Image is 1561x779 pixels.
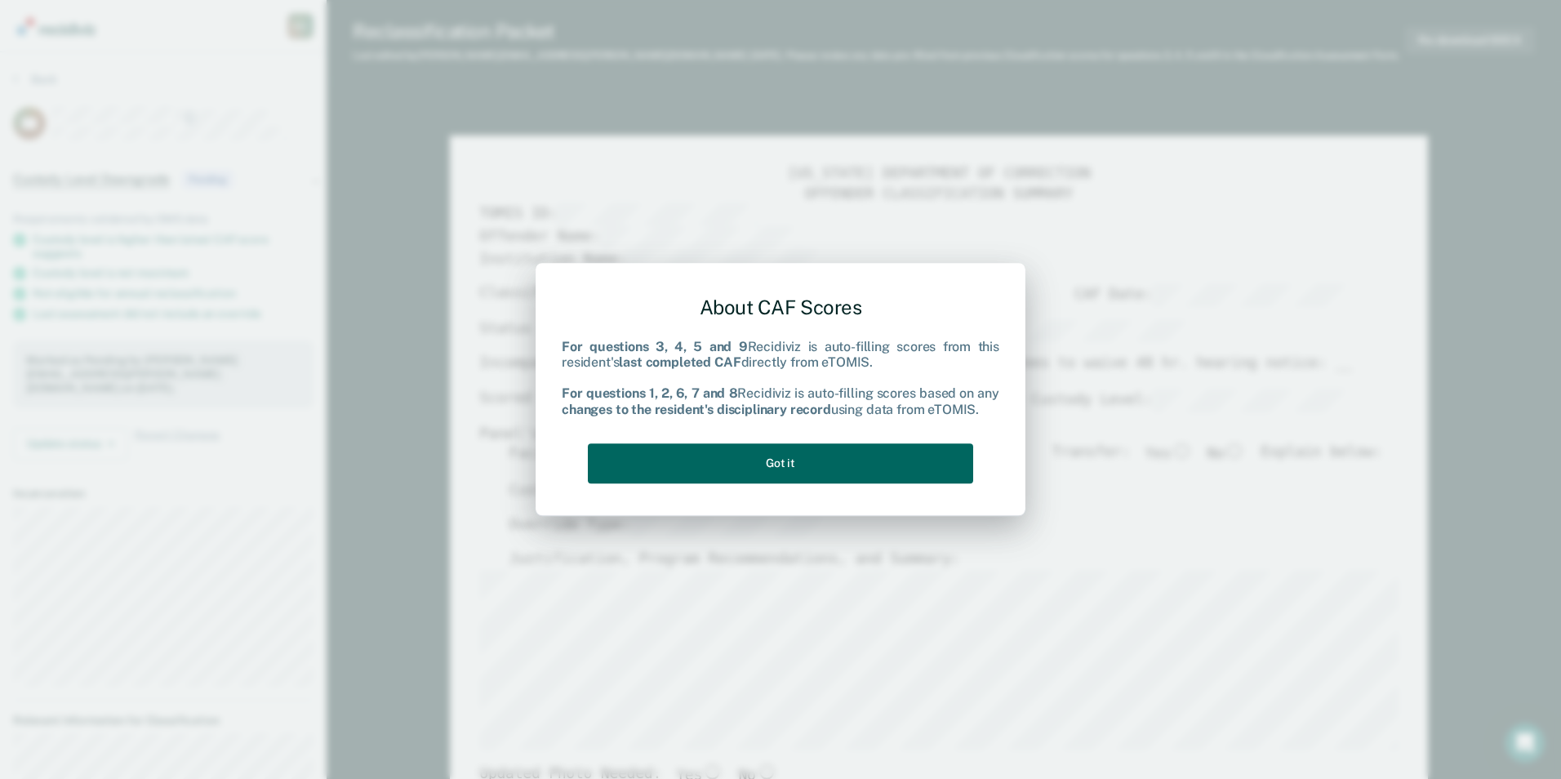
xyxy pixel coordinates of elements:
b: changes to the resident's disciplinary record [562,402,831,417]
b: For questions 3, 4, 5 and 9 [562,339,748,354]
b: last completed CAF [619,354,740,370]
div: Recidiviz is auto-filling scores from this resident's directly from eTOMIS. Recidiviz is auto-fil... [562,339,999,417]
div: About CAF Scores [562,283,999,332]
button: Got it [588,443,973,483]
b: For questions 1, 2, 6, 7 and 8 [562,386,737,402]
